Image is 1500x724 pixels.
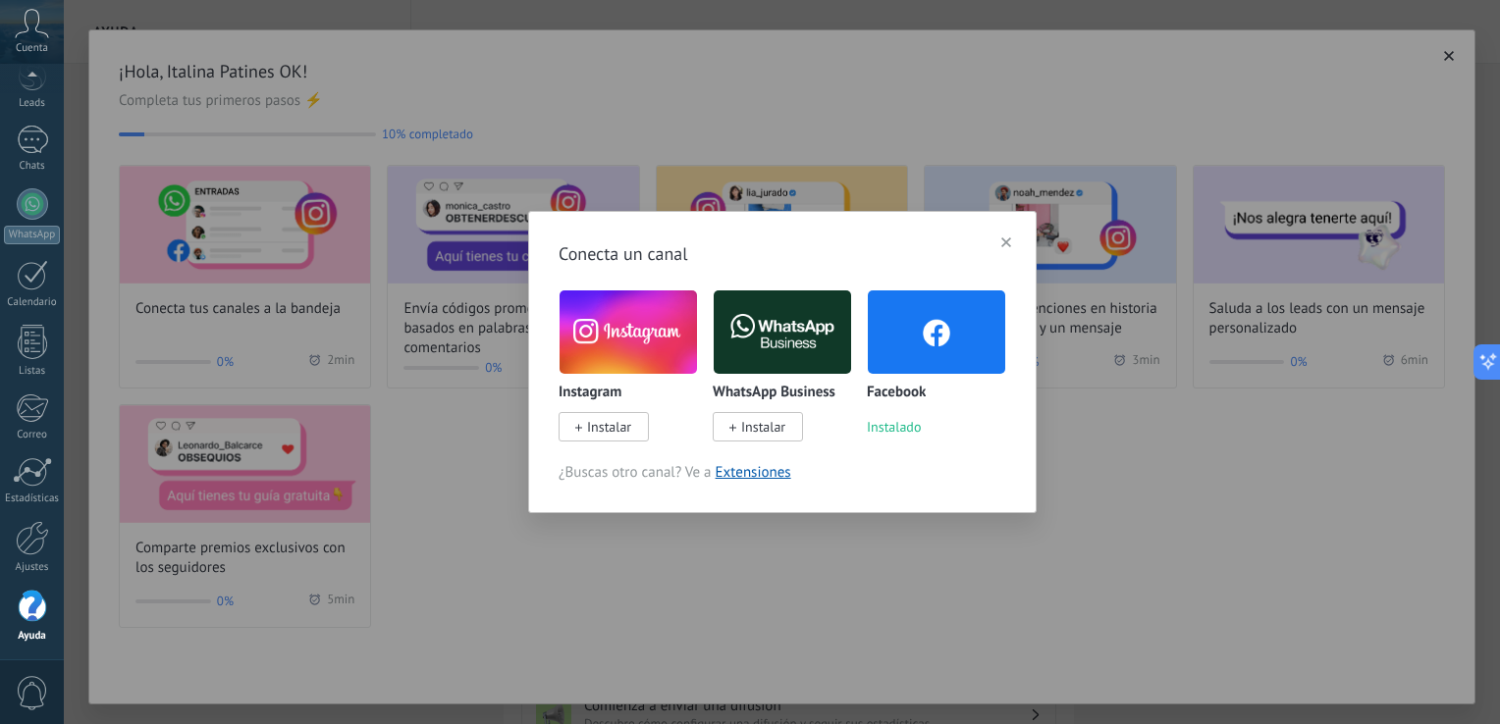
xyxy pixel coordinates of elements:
[4,296,61,309] div: Calendario
[867,418,921,436] span: Instalado
[4,561,61,574] div: Ajustes
[4,365,61,378] div: Listas
[4,97,61,110] div: Leads
[867,289,1006,463] div: Facebook
[714,285,851,379] img: logo_main.png
[4,160,61,173] div: Chats
[4,492,61,505] div: Estadísticas
[713,385,835,401] p: WhatsApp Business
[4,429,61,441] div: Correo
[559,289,713,463] div: Instagram
[559,385,621,401] p: Instagram
[867,385,926,401] p: Facebook
[713,289,867,463] div: WhatsApp Business
[716,463,791,482] a: Extensiones
[16,42,48,55] span: Cuenta
[559,463,1006,483] span: ¿Buscas otro canal? Ve a
[4,226,60,244] div: WhatsApp
[587,418,631,436] span: Instalar
[4,630,61,643] div: Ayuda
[741,418,785,436] span: Instalar
[559,241,1006,266] h3: Conecta un canal
[868,285,1005,379] img: facebook.png
[560,285,697,379] img: instagram.png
